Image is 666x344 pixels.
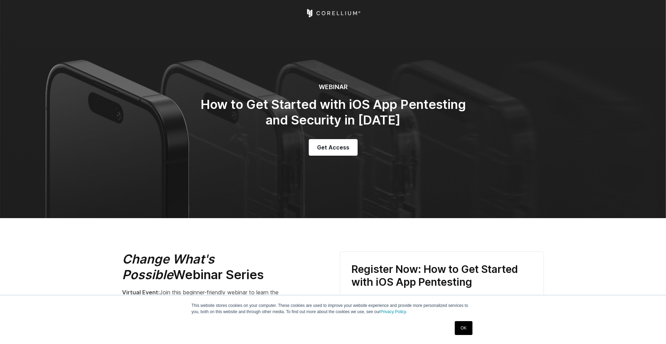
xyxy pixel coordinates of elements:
p: This website stores cookies on your computer. These cookies are used to improve your website expe... [191,302,475,315]
em: Change What's Possible [122,251,214,282]
a: Get Access [309,139,358,156]
a: Corellium Home [306,9,361,17]
h2: Webinar Series [122,251,309,283]
span: Get Access [317,143,349,152]
h3: Register Now: How to Get Started with iOS App Pentesting [351,263,532,289]
h6: WEBINAR [194,83,472,91]
a: OK [455,321,472,335]
a: Privacy Policy. [380,309,407,314]
strong: Virtual Event: [122,289,160,296]
h2: How to Get Started with iOS App Pentesting and Security in [DATE] [194,97,472,128]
